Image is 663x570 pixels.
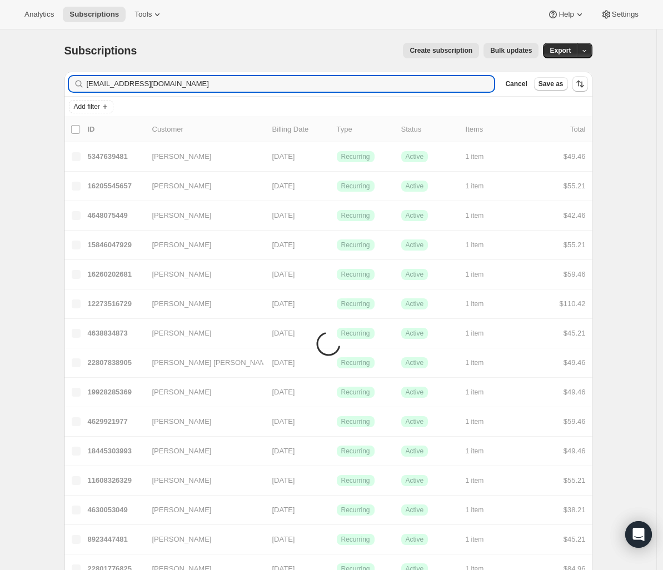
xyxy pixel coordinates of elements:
span: Analytics [24,10,54,19]
button: Bulk updates [483,43,539,58]
span: Subscriptions [69,10,119,19]
button: Add filter [69,100,113,113]
button: Help [541,7,591,22]
span: Save as [539,79,564,88]
div: Open Intercom Messenger [625,521,652,548]
button: Settings [594,7,645,22]
input: Filter subscribers [87,76,495,92]
span: Subscriptions [64,44,137,57]
span: Tools [134,10,152,19]
span: Export [550,46,571,55]
span: Cancel [505,79,527,88]
span: Help [559,10,574,19]
button: Sort the results [572,76,588,92]
button: Export [543,43,577,58]
button: Cancel [501,77,531,91]
span: Settings [612,10,639,19]
button: Analytics [18,7,61,22]
span: Add filter [74,102,100,111]
button: Save as [534,77,568,91]
button: Subscriptions [63,7,126,22]
span: Bulk updates [490,46,532,55]
button: Create subscription [403,43,479,58]
span: Create subscription [410,46,472,55]
button: Tools [128,7,170,22]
